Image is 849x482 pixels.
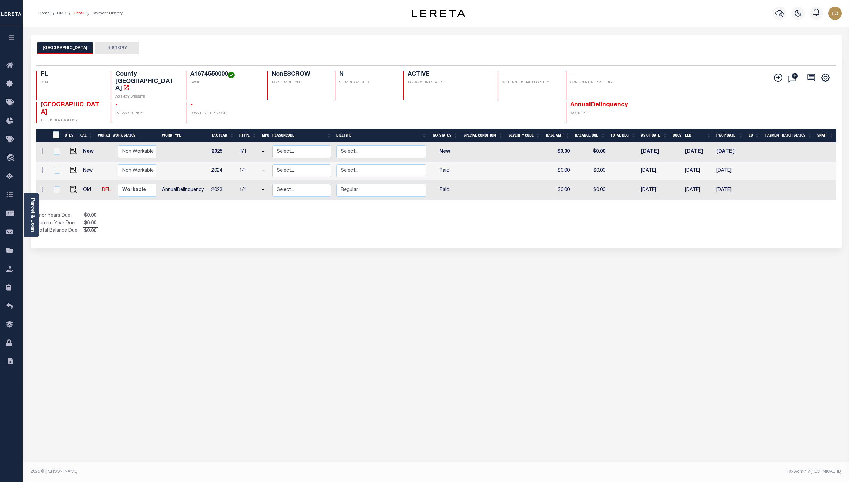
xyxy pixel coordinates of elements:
th: MPO [259,129,270,143]
p: LOAN SEVERITY CODE [190,111,259,116]
p: STATE [41,80,103,85]
p: TAX SERVICE TYPE [272,80,327,85]
a: DEL [102,188,111,192]
td: New [80,162,99,181]
span: - [115,102,118,108]
span: $0.00 [83,212,98,220]
td: 2023 [209,181,237,200]
td: [DATE] [682,162,714,181]
td: Prior Years Due [36,212,83,220]
th: &nbsp; [49,129,62,143]
a: Home [38,11,50,15]
th: Work Status [110,129,156,143]
h4: NonESCROW [272,71,327,78]
td: 1/1 [237,162,259,181]
td: $0.00 [572,181,608,200]
th: ELD: activate to sort column ascending [682,129,714,143]
td: Paid [429,162,461,181]
th: Payment Batch Status: activate to sort column ascending [762,129,815,143]
th: Severity Code: activate to sort column ascending [505,129,543,143]
td: [DATE] [682,143,714,162]
span: $0.00 [83,220,98,227]
a: Detail [74,11,84,15]
td: Old [80,181,99,200]
p: TAX ID [190,80,259,85]
td: 1/1 [237,143,259,162]
td: New [80,143,99,162]
th: LD: activate to sort column ascending [746,129,762,143]
td: $0.00 [543,181,573,200]
th: WorkQ [95,129,110,143]
p: WORK TYPE [570,111,632,116]
th: As of Date: activate to sort column ascending [638,129,670,143]
span: - [190,102,193,108]
img: logo-dark.svg [412,10,465,17]
th: Balance Due: activate to sort column ascending [572,129,608,143]
li: Payment History [84,10,123,16]
h4: County - [GEOGRAPHIC_DATA] [115,71,178,93]
td: AnnualDelinquency [159,181,208,200]
button: [GEOGRAPHIC_DATA] [37,42,93,54]
img: svg+xml;base64,PHN2ZyB4bWxucz0iaHR0cDovL3d3dy53My5vcmcvMjAwMC9zdmciIHBvaW50ZXItZXZlbnRzPSJub25lIi... [828,7,842,20]
p: TAX ACCOUNT STATUS [408,80,489,85]
td: $0.00 [572,143,608,162]
a: OMS [57,11,66,15]
th: ReasonCode: activate to sort column ascending [270,129,334,143]
td: [DATE] [682,181,714,200]
td: $0.00 [543,162,573,181]
th: Total DLQ: activate to sort column ascending [608,129,639,143]
a: Parcel & Loan [30,198,35,232]
th: BillType: activate to sort column ascending [334,129,429,143]
p: AGENCY WEBSITE [115,95,178,100]
th: DTLS [62,129,78,143]
th: Tax Year: activate to sort column ascending [209,129,237,143]
td: Current Year Due [36,220,83,227]
th: Base Amt: activate to sort column ascending [543,129,573,143]
th: SNAP: activate to sort column ascending [815,129,836,143]
td: - [259,181,270,200]
th: Docs [670,129,682,143]
td: [DATE] [638,181,670,200]
i: travel_explore [6,154,17,163]
p: WITH ADDITIONAL PROPERTY [502,80,558,85]
td: Paid [429,181,461,200]
td: [DATE] [638,143,670,162]
span: - [570,71,573,77]
td: - [259,143,270,162]
td: [DATE] [714,162,746,181]
th: Work Type [159,129,208,143]
th: Tax Status: activate to sort column ascending [429,129,461,143]
span: AnnualDelinquency [570,102,628,108]
th: CAL: activate to sort column ascending [78,129,95,143]
td: 2024 [209,162,237,181]
td: 1/1 [237,181,259,200]
h4: A1674550000 [190,71,259,78]
th: PWOP Date: activate to sort column ascending [714,129,746,143]
h4: FL [41,71,103,78]
h4: ACTIVE [408,71,489,78]
td: 2025 [209,143,237,162]
td: [DATE] [638,162,670,181]
td: [DATE] [714,181,746,200]
h4: N [339,71,395,78]
span: [GEOGRAPHIC_DATA] [41,102,99,115]
td: $0.00 [543,143,573,162]
p: DELINQUENT AGENCY [41,118,103,123]
td: New [429,143,461,162]
p: SERVICE OVERRIDE [339,80,395,85]
button: HISTORY [95,42,139,54]
th: &nbsp;&nbsp;&nbsp;&nbsp;&nbsp;&nbsp;&nbsp;&nbsp;&nbsp;&nbsp; [36,129,49,143]
th: RType: activate to sort column ascending [237,129,259,143]
span: - [502,71,505,77]
p: CONFIDENTIAL PROPERTY [570,80,632,85]
p: IN BANKRUPTCY [115,111,178,116]
td: Total Balance Due [36,227,83,235]
td: [DATE] [714,143,746,162]
span: $0.00 [83,228,98,235]
th: Special Condition: activate to sort column ascending [460,129,505,143]
td: - [259,162,270,181]
td: $0.00 [572,162,608,181]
